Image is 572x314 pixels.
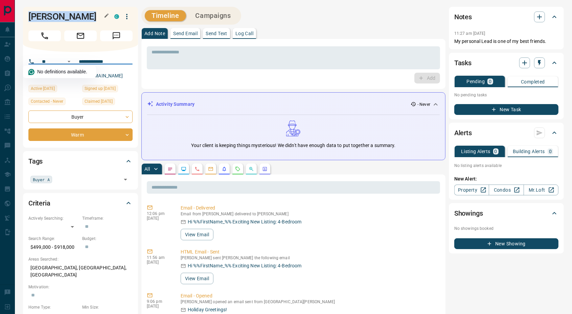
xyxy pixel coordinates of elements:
p: Motivation: [28,284,133,290]
svg: Listing Alerts [222,166,227,172]
svg: Requests [235,166,241,172]
p: No pending tasks [454,90,558,100]
h2: Alerts [454,127,472,138]
p: 0 [489,79,491,84]
h1: [PERSON_NAME] [28,11,104,22]
button: View Email [181,273,213,284]
p: 12:06 pm [147,211,170,216]
p: - Never [417,101,430,107]
button: New Showing [454,238,558,249]
button: Open [65,57,73,66]
p: Activity Summary [156,101,195,108]
div: Tasks [454,55,558,71]
h2: Showings [454,208,483,219]
p: 11:27 am [DATE] [454,31,485,36]
div: Criteria [28,195,133,211]
p: Budget: [82,236,133,242]
div: Buyer [28,111,133,123]
h2: Tasks [454,57,472,68]
p: Email - Delivered [181,204,437,212]
span: Contacted - Never [31,98,63,105]
div: condos.ca [114,14,119,19]
p: Email from [PERSON_NAME] delivered to [PERSON_NAME] [181,212,437,216]
p: HTML Email - Sent [181,248,437,256]
div: Tags [28,153,133,169]
div: Warm [28,128,133,141]
span: Email [64,30,97,41]
p: Send Text [206,31,227,36]
p: Home Type: [28,304,79,310]
p: New Alert: [454,175,558,183]
p: Send Email [173,31,198,36]
p: Your client is keeping things mysterious! We didn't have enough data to put together a summary. [191,142,395,149]
p: Pending [466,79,485,84]
p: Completed [521,79,545,84]
h2: Criteria [28,198,50,209]
p: $499,000 - $918,000 [28,242,79,253]
button: Timeline [145,10,186,21]
span: Active [DATE] [31,85,55,92]
h2: Tags [28,156,43,167]
p: Search Range: [28,236,79,242]
p: No listing alerts available [454,163,558,169]
div: Sun Jan 21 2024 [82,98,133,107]
p: [PERSON_NAME] opened an email sent from [GEOGRAPHIC_DATA][PERSON_NAME] [181,299,437,304]
p: [DATE] [147,216,170,221]
span: Call [28,30,61,41]
svg: Emails [208,166,213,172]
button: View Email [181,229,213,240]
span: Signed up [DATE] [85,85,116,92]
a: Condos [489,185,524,195]
p: No showings booked [454,225,558,232]
p: Hi %%FirstName_%% Exciting New Listing: 4-Bedroom [188,262,301,269]
a: Property [454,185,489,195]
p: Holiday Greetings! [188,306,227,313]
h2: Notes [454,11,472,22]
p: My personal Lead is one of my best friends. [454,38,558,45]
svg: Lead Browsing Activity [181,166,186,172]
svg: Calls [195,166,200,172]
svg: Opportunities [249,166,254,172]
p: Actively Searching: [28,215,79,221]
p: Email - Opened [181,292,437,299]
button: Open [121,175,130,184]
p: Areas Searched: [28,256,133,262]
div: Showings [454,205,558,221]
span: Message [100,30,133,41]
div: Fri Feb 09 2024 [28,85,79,94]
p: [DATE] [147,304,170,309]
div: Alerts [454,125,558,141]
div: Sun Jan 21 2024 [82,85,133,94]
p: [GEOGRAPHIC_DATA], [GEOGRAPHIC_DATA], [GEOGRAPHIC_DATA] [28,262,133,281]
span: Buyer A [33,176,50,183]
div: Activity Summary- Never [147,98,440,111]
svg: Notes [167,166,173,172]
p: 11:56 am [147,255,170,260]
p: Building Alerts [513,149,545,154]
p: 0 [495,149,497,154]
p: 0 [549,149,552,154]
p: Listing Alerts [461,149,490,154]
svg: Agent Actions [262,166,268,172]
p: Add Note [144,31,165,36]
p: [PERSON_NAME] sent [PERSON_NAME] the following email [181,256,437,260]
p: Min Size: [82,304,133,310]
p: Log Call [235,31,253,36]
a: Mr.Loft [524,185,558,195]
p: Hi %%FirstName_%% Exciting New Listing: 4-Bedroom [188,218,301,225]
p: [DATE] [147,260,170,265]
p: All [144,167,150,171]
span: Claimed [DATE] [85,98,113,105]
button: Campaigns [189,10,238,21]
p: Timeframe: [82,215,133,221]
div: Notes [454,9,558,25]
button: New Task [454,104,558,115]
p: 9:06 pm [147,299,170,304]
